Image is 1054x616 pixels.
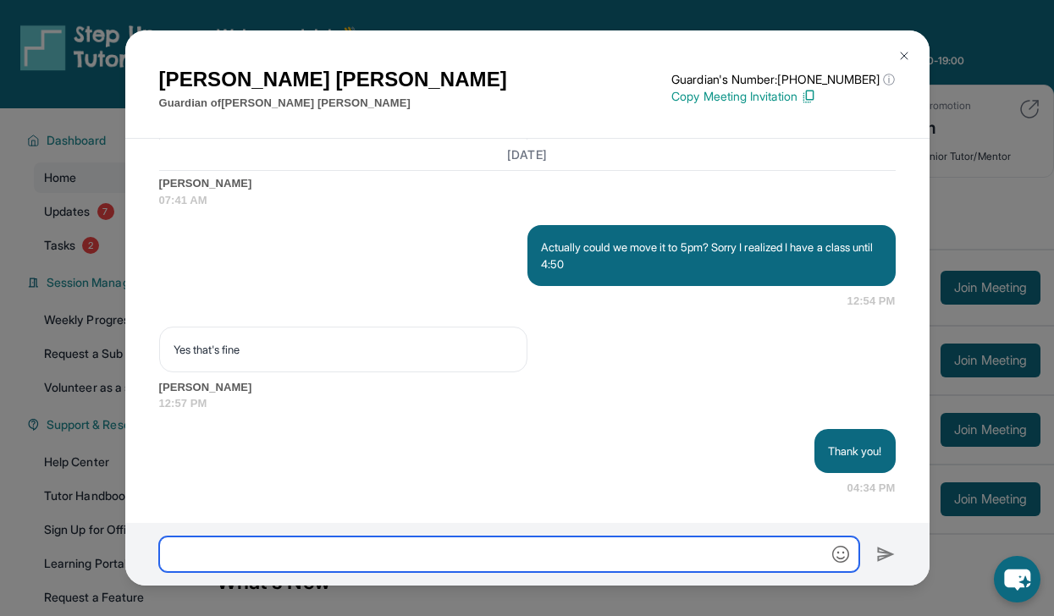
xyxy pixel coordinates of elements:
[159,395,896,412] span: 12:57 PM
[159,192,896,209] span: 07:41 AM
[876,544,896,564] img: Send icon
[883,71,895,88] span: ⓘ
[671,71,895,88] p: Guardian's Number: [PHONE_NUMBER]
[832,546,849,563] img: Emoji
[847,293,896,310] span: 12:54 PM
[159,379,896,396] span: [PERSON_NAME]
[159,64,507,95] h1: [PERSON_NAME] [PERSON_NAME]
[159,175,896,192] span: [PERSON_NAME]
[897,49,911,63] img: Close Icon
[847,480,896,497] span: 04:34 PM
[828,443,882,459] p: Thank you!
[541,239,882,272] p: Actually could we move it to 5pm? Sorry I realized I have a class until 4:50
[159,95,507,112] p: Guardian of [PERSON_NAME] [PERSON_NAME]
[159,146,896,162] h3: [DATE]
[174,341,513,358] p: Yes that's fine
[994,556,1040,602] button: chat-button
[671,88,895,105] p: Copy Meeting Invitation
[801,89,816,104] img: Copy Icon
